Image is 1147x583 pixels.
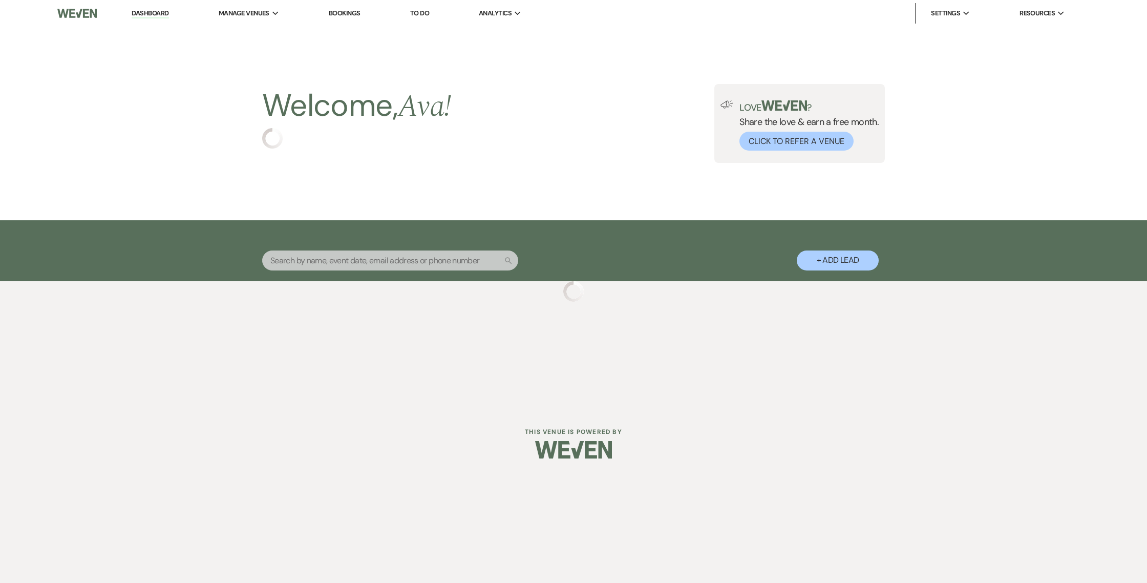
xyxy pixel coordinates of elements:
a: Dashboard [132,9,168,18]
img: loading spinner [563,281,584,302]
a: Bookings [329,9,360,17]
div: Share the love & earn a free month. [733,100,879,151]
span: Resources [1019,8,1055,18]
img: Weven Logo [535,432,612,468]
button: Click to Refer a Venue [739,132,854,151]
img: loud-speaker-illustration.svg [720,100,733,109]
span: Analytics [479,8,512,18]
a: To Do [410,9,429,17]
span: Ava ! [398,83,451,130]
img: Weven Logo [57,3,97,24]
button: + Add Lead [797,251,879,270]
p: Love ? [739,100,879,112]
h2: Welcome, [262,84,451,128]
span: Manage Venues [219,8,269,18]
img: loading spinner [262,128,283,149]
img: weven-logo-green.svg [761,100,807,111]
input: Search by name, event date, email address or phone number [262,251,518,270]
span: Settings [931,8,960,18]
